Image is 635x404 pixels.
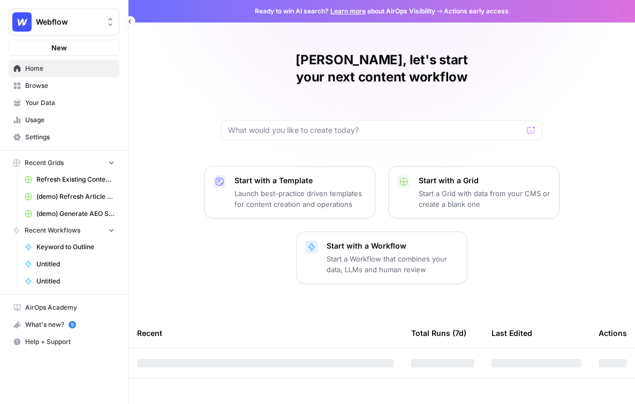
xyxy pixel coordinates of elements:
span: (demo) Refresh Article Content & Analysis [36,192,115,201]
a: Refresh Existing Content (1) [20,171,119,188]
span: Usage [25,115,115,125]
a: Home [9,60,119,77]
span: Ready to win AI search? about AirOps Visibility [255,6,435,16]
button: Recent Grids [9,155,119,171]
a: (demo) Refresh Article Content & Analysis [20,188,119,205]
span: New [51,42,67,53]
span: Keyword to Outline [36,242,115,252]
img: Webflow Logo [12,12,32,32]
a: Settings [9,129,119,146]
a: Usage [9,111,119,129]
button: New [9,40,119,56]
span: Untitled [36,259,115,269]
div: What's new? [9,317,119,333]
button: Help + Support [9,333,119,350]
span: Untitled [36,276,115,286]
p: Start with a Template [235,175,366,186]
span: Actions early access [444,6,509,16]
span: (demo) Generate AEO Scorecard [36,209,115,219]
span: Home [25,64,115,73]
span: Your Data [25,98,115,108]
a: Learn more [330,7,366,15]
button: What's new? 5 [9,316,119,333]
input: What would you like to create today? [228,125,523,136]
span: Refresh Existing Content (1) [36,175,115,184]
span: Recent Grids [25,158,64,168]
div: Last Edited [492,318,532,348]
p: Start with a Workflow [327,241,458,251]
text: 5 [71,322,73,327]
span: Settings [25,132,115,142]
button: Workspace: Webflow [9,9,119,35]
span: Recent Workflows [25,226,80,235]
div: Total Runs (7d) [411,318,466,348]
h1: [PERSON_NAME], let's start your next content workflow [221,51,542,86]
button: Start with a GridStart a Grid with data from your CMS or create a blank one [388,166,560,219]
span: Help + Support [25,337,115,347]
div: Actions [599,318,627,348]
span: AirOps Academy [25,303,115,312]
a: Untitled [20,273,119,290]
p: Start with a Grid [419,175,550,186]
button: Recent Workflows [9,222,119,238]
a: 5 [69,321,76,328]
a: Keyword to Outline [20,238,119,256]
button: Start with a TemplateLaunch best-practice driven templates for content creation and operations [204,166,375,219]
p: Start a Grid with data from your CMS or create a blank one [419,188,550,210]
a: Untitled [20,256,119,273]
span: Browse [25,81,115,91]
a: Browse [9,77,119,94]
a: (demo) Generate AEO Scorecard [20,205,119,222]
p: Start a Workflow that combines your data, LLMs and human review [327,253,458,275]
span: Webflow [36,17,101,27]
button: Start with a WorkflowStart a Workflow that combines your data, LLMs and human review [296,231,467,284]
div: Recent [137,318,394,348]
a: AirOps Academy [9,299,119,316]
a: Your Data [9,94,119,111]
p: Launch best-practice driven templates for content creation and operations [235,188,366,210]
